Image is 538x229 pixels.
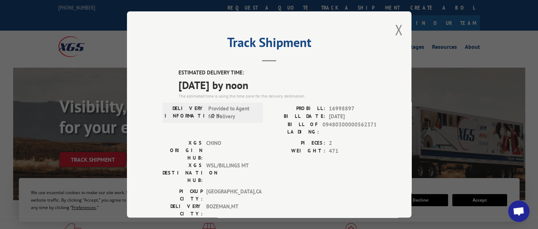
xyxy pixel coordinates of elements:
[269,121,319,136] label: BILL OF LADING:
[179,93,376,99] div: The estimated time is using the time zone for the delivery destination.
[206,188,254,203] span: [GEOGRAPHIC_DATA] , CA
[165,105,205,121] label: DELIVERY INFORMATION:
[329,113,376,121] span: [DATE]
[163,203,203,218] label: DELIVERY CITY:
[206,162,254,184] span: WSL/BILLINGS MT
[329,139,376,147] span: 2
[269,113,325,121] label: BILL DATE:
[163,162,203,184] label: XGS DESTINATION HUB:
[163,139,203,162] label: XGS ORIGIN HUB:
[269,147,325,155] label: WEIGHT:
[206,203,254,218] span: BOZEMAN , MT
[323,121,376,136] span: 09480300000562371
[163,37,376,51] h2: Track Shipment
[179,77,376,93] span: [DATE] by noon
[329,147,376,155] span: 471
[508,201,529,222] div: Open chat
[329,105,376,113] span: 16998897
[179,69,376,77] label: ESTIMATED DELIVERY TIME:
[206,139,254,162] span: CHINO
[395,20,403,39] button: Close modal
[208,105,256,121] span: Provided to Agent for Delivery
[269,105,325,113] label: PROBILL:
[163,188,203,203] label: PICKUP CITY:
[269,139,325,147] label: PIECES:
